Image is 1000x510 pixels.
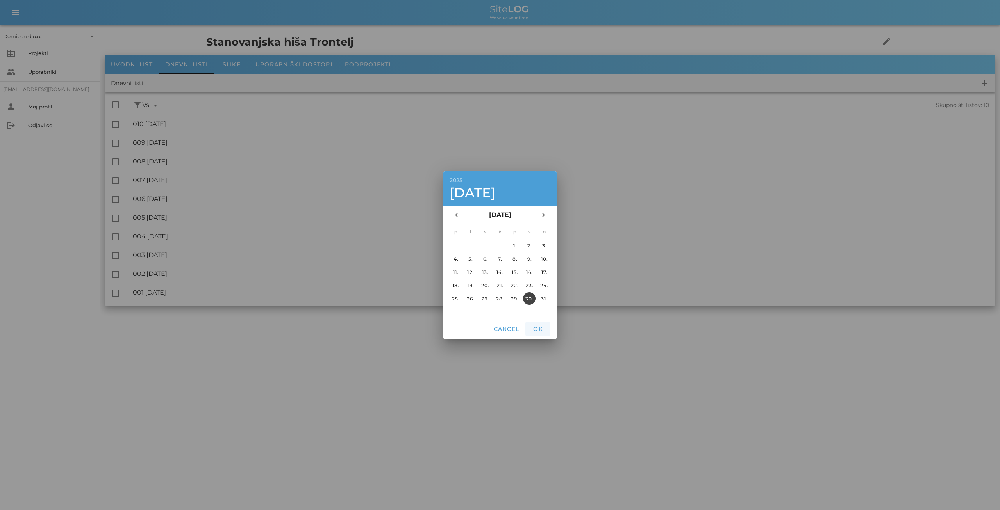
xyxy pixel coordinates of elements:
button: 29. [509,292,521,305]
button: Naslednji mesec [536,208,550,222]
button: 18. [450,279,462,291]
th: č [493,225,507,238]
div: 11. [450,269,462,275]
div: 18. [450,282,462,288]
button: 27. [479,292,491,305]
div: 15. [509,269,521,275]
button: 23. [523,279,536,291]
button: 3. [538,239,550,252]
button: 2. [523,239,536,252]
th: t [464,225,478,238]
th: n [537,225,551,238]
button: OK [525,322,550,336]
button: 26. [464,292,477,305]
th: s [478,225,492,238]
div: 30. [523,295,536,301]
div: 3. [538,242,550,248]
i: chevron_right [539,210,548,220]
div: 23. [523,282,536,288]
button: 6. [479,252,491,265]
div: 6. [479,256,491,261]
th: p [449,225,463,238]
button: 10. [538,252,550,265]
div: 8. [509,256,521,261]
button: 5. [464,252,477,265]
button: 31. [538,292,550,305]
div: 29. [509,295,521,301]
button: 28. [494,292,506,305]
button: 8. [509,252,521,265]
i: chevron_left [452,210,461,220]
div: 5. [464,256,477,261]
button: 22. [509,279,521,291]
div: 17. [538,269,550,275]
div: 20. [479,282,491,288]
th: p [508,225,522,238]
div: 26. [464,295,477,301]
div: 10. [538,256,550,261]
iframe: Chat Widget [888,426,1000,510]
div: 16. [523,269,536,275]
div: 2025 [450,178,550,183]
div: 19. [464,282,477,288]
button: 9. [523,252,536,265]
button: 1. [509,239,521,252]
div: 4. [450,256,462,261]
button: 4. [450,252,462,265]
div: Pripomoček za klepet [888,426,1000,510]
button: 12. [464,266,477,278]
button: 19. [464,279,477,291]
div: 12. [464,269,477,275]
div: 24. [538,282,550,288]
div: [DATE] [450,186,550,199]
button: 21. [494,279,506,291]
div: 21. [494,282,506,288]
th: s [523,225,537,238]
button: 11. [450,266,462,278]
div: 13. [479,269,491,275]
button: 30. [523,292,536,305]
button: 25. [450,292,462,305]
div: 25. [450,295,462,301]
button: Cancel [490,322,522,336]
div: 22. [509,282,521,288]
div: 9. [523,256,536,261]
button: 14. [494,266,506,278]
button: 13. [479,266,491,278]
div: 7. [494,256,506,261]
button: 7. [494,252,506,265]
span: OK [529,325,547,332]
button: 17. [538,266,550,278]
span: Cancel [493,325,519,332]
button: 20. [479,279,491,291]
button: Prejšnji mesec [450,208,464,222]
div: 27. [479,295,491,301]
div: 2. [523,242,536,248]
button: [DATE] [486,207,514,223]
div: 28. [494,295,506,301]
div: 1. [509,242,521,248]
button: 24. [538,279,550,291]
button: 16. [523,266,536,278]
div: 31. [538,295,550,301]
div: 14. [494,269,506,275]
button: 15. [509,266,521,278]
